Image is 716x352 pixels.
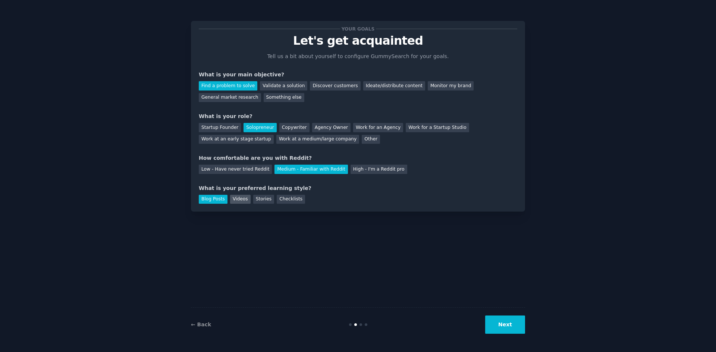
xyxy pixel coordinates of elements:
div: Work for an Agency [353,123,403,132]
div: How comfortable are you with Reddit? [199,154,517,162]
p: Tell us a bit about yourself to configure GummySearch for your goals. [264,53,452,60]
div: Other [362,135,380,144]
div: Startup Founder [199,123,241,132]
div: Solopreneur [244,123,276,132]
div: What is your preferred learning style? [199,184,517,192]
div: Something else [264,93,304,102]
div: General market research [199,93,261,102]
div: Ideate/distribute content [363,81,425,91]
div: Work at an early stage startup [199,135,274,144]
button: Next [485,315,525,334]
div: Copywriter [279,123,310,132]
a: ← Back [191,321,211,327]
div: Find a problem to solve [199,81,257,91]
div: Videos [230,195,251,204]
div: High - I'm a Reddit pro [351,165,407,174]
div: Discover customers [310,81,360,91]
div: Monitor my brand [428,81,474,91]
span: Your goals [340,25,376,33]
div: Work for a Startup Studio [406,123,469,132]
div: Medium - Familiar with Reddit [274,165,348,174]
p: Let's get acquainted [199,34,517,47]
div: What is your main objective? [199,71,517,79]
div: Checklists [277,195,305,204]
div: Work at a medium/large company [276,135,359,144]
div: Stories [253,195,274,204]
div: Agency Owner [312,123,351,132]
div: Low - Have never tried Reddit [199,165,272,174]
div: Validate a solution [260,81,307,91]
div: Blog Posts [199,195,227,204]
div: What is your role? [199,112,517,120]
